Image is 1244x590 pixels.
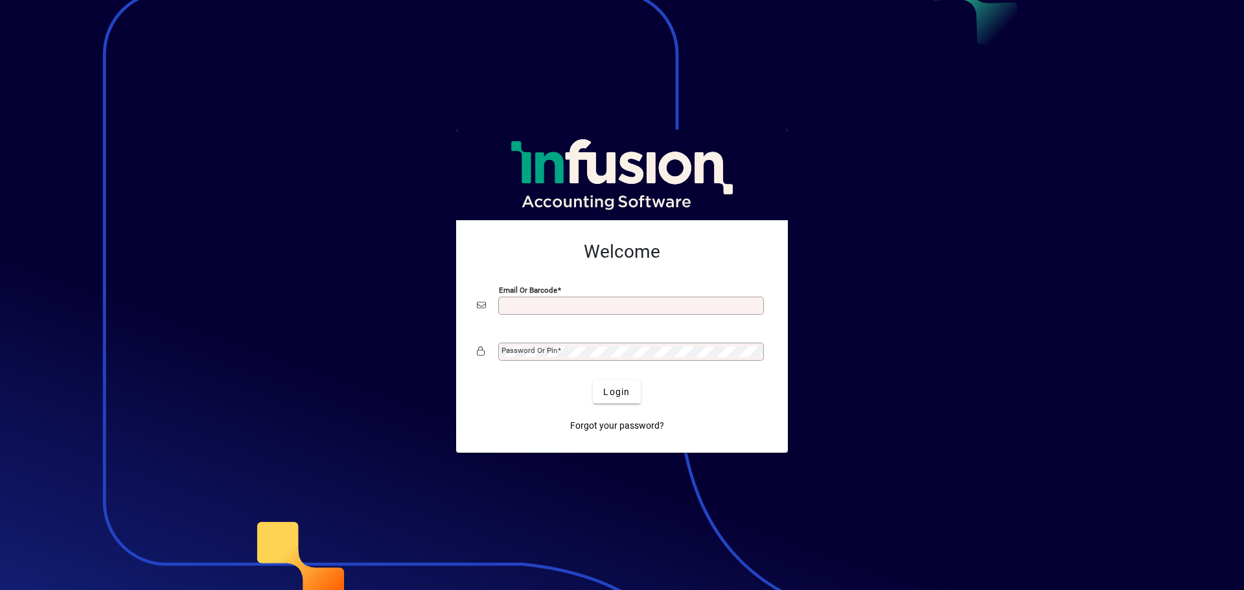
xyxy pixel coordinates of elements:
[570,419,664,433] span: Forgot your password?
[477,241,767,263] h2: Welcome
[603,385,630,399] span: Login
[565,414,669,437] a: Forgot your password?
[593,380,640,403] button: Login
[501,346,557,355] mat-label: Password or Pin
[499,286,557,295] mat-label: Email or Barcode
